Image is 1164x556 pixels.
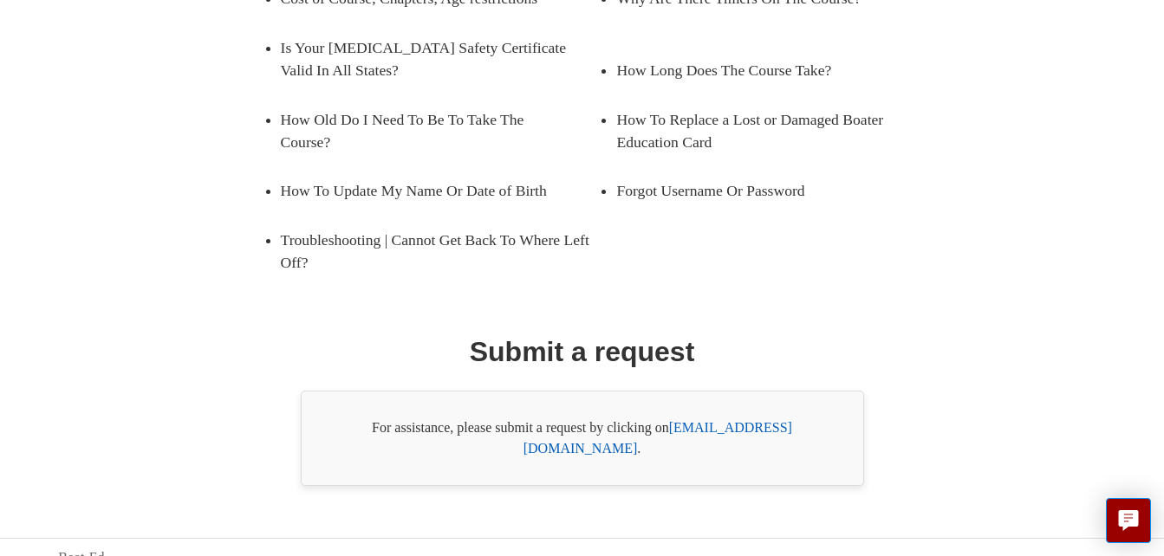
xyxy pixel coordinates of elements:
[281,23,600,95] a: Is Your [MEDICAL_DATA] Safety Certificate Valid In All States?
[616,46,909,94] a: How Long Does The Course Take?
[1106,498,1151,543] button: Live chat
[281,95,574,167] a: How Old Do I Need To Be To Take The Course?
[616,166,909,215] a: Forgot Username Or Password
[470,331,695,372] h1: Submit a request
[281,166,574,215] a: How To Update My Name Or Date of Birth
[616,95,935,167] a: How To Replace a Lost or Damaged Boater Education Card
[301,391,864,486] div: For assistance, please submit a request by clicking on .
[281,216,600,288] a: Troubleshooting | Cannot Get Back To Where Left Off?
